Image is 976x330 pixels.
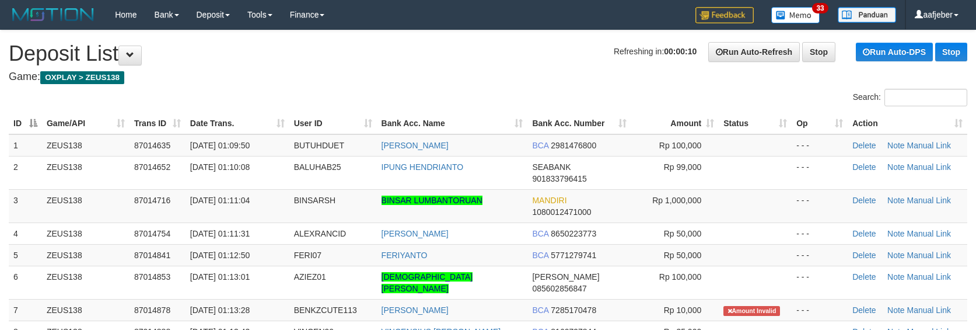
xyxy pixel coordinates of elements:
[294,251,321,260] span: FERI07
[9,223,42,244] td: 4
[9,156,42,189] td: 2
[852,141,876,150] a: Delete
[884,89,967,106] input: Search:
[907,196,951,205] a: Manual Link
[856,43,933,61] a: Run Auto-DPS
[9,113,42,134] th: ID: activate to sort column descending
[664,162,702,172] span: Rp 99,000
[190,305,250,315] span: [DATE] 01:13:28
[532,284,586,293] span: Copy 085602856847 to clipboard
[42,156,130,189] td: ZEUS138
[532,196,566,205] span: MANDIRI
[659,272,701,282] span: Rp 100,000
[9,134,42,157] td: 1
[664,305,702,315] span: Rp 10,000
[792,223,848,244] td: - - -
[551,141,596,150] span: Copy 2981476800 to clipboard
[9,189,42,223] td: 3
[719,113,792,134] th: Status: activate to sort column ascending
[289,113,377,134] th: User ID: activate to sort column ascending
[887,196,905,205] a: Note
[887,229,905,238] a: Note
[532,207,591,217] span: Copy 1080012471000 to clipboard
[190,162,250,172] span: [DATE] 01:10:08
[294,162,341,172] span: BALUHAB25
[134,162,170,172] span: 87014652
[802,42,835,62] a: Stop
[42,223,130,244] td: ZEUS138
[551,305,596,315] span: Copy 7285170478 to clipboard
[664,251,702,260] span: Rp 50,000
[852,229,876,238] a: Delete
[9,71,967,83] h4: Game:
[527,113,631,134] th: Bank Acc. Number: activate to sort column ascending
[852,272,876,282] a: Delete
[659,141,701,150] span: Rp 100,000
[792,266,848,299] td: - - -
[887,251,905,260] a: Note
[532,272,599,282] span: [PERSON_NAME]
[852,305,876,315] a: Delete
[134,251,170,260] span: 87014841
[382,162,464,172] a: IPUNG HENDRIANTO
[551,251,596,260] span: Copy 5771279741 to clipboard
[792,189,848,223] td: - - -
[294,272,326,282] span: AZIEZ01
[723,306,779,316] span: Amount is not matched
[907,251,951,260] a: Manual Link
[42,244,130,266] td: ZEUS138
[792,134,848,157] td: - - -
[532,229,548,238] span: BCA
[42,266,130,299] td: ZEUS138
[382,305,449,315] a: [PERSON_NAME]
[532,251,548,260] span: BCA
[134,305,170,315] span: 87014878
[887,305,905,315] a: Note
[631,113,719,134] th: Amount: activate to sort column ascending
[664,47,697,56] strong: 00:00:10
[190,272,250,282] span: [DATE] 01:13:01
[134,196,170,205] span: 87014716
[907,272,951,282] a: Manual Link
[532,305,548,315] span: BCA
[907,162,951,172] a: Manual Link
[907,305,951,315] a: Manual Link
[294,305,357,315] span: BENKZCUTE113
[551,229,596,238] span: Copy 8650223773 to clipboard
[190,229,250,238] span: [DATE] 01:11:31
[294,229,346,238] span: ALEXRANCID
[852,196,876,205] a: Delete
[838,7,896,23] img: panduan.png
[853,89,967,106] label: Search:
[42,189,130,223] td: ZEUS138
[792,156,848,189] td: - - -
[695,7,754,23] img: Feedback.jpg
[134,229,170,238] span: 87014754
[134,141,170,150] span: 87014635
[40,71,124,84] span: OXPLAY > ZEUS138
[532,141,548,150] span: BCA
[9,244,42,266] td: 5
[42,134,130,157] td: ZEUS138
[852,162,876,172] a: Delete
[852,251,876,260] a: Delete
[382,141,449,150] a: [PERSON_NAME]
[134,272,170,282] span: 87014853
[652,196,701,205] span: Rp 1,000,000
[532,162,571,172] span: SEABANK
[664,229,702,238] span: Rp 50,000
[935,43,967,61] a: Stop
[887,162,905,172] a: Note
[186,113,289,134] th: Date Trans.: activate to sort column ascending
[190,251,250,260] span: [DATE] 01:12:50
[887,272,905,282] a: Note
[708,42,800,62] a: Run Auto-Refresh
[382,251,428,260] a: FERIYANTO
[382,229,449,238] a: [PERSON_NAME]
[130,113,186,134] th: Trans ID: activate to sort column ascending
[42,299,130,321] td: ZEUS138
[812,3,828,13] span: 33
[9,6,97,23] img: MOTION_logo.png
[771,7,820,23] img: Button%20Memo.svg
[848,113,967,134] th: Action: activate to sort column ascending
